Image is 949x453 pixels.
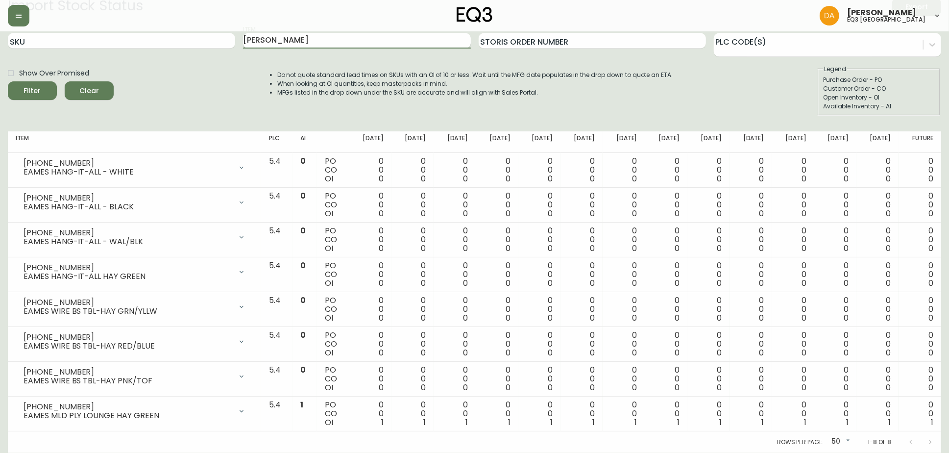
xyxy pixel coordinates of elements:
[906,192,933,218] div: 0 0
[633,243,637,254] span: 0
[645,131,687,153] th: [DATE]
[24,194,232,202] div: [PHONE_NUMBER]
[590,243,595,254] span: 0
[610,401,637,427] div: 0 0
[399,331,426,357] div: 0 0
[864,296,891,323] div: 0 0
[780,261,806,288] div: 0 0
[610,366,637,392] div: 0 0
[717,173,722,184] span: 0
[899,131,941,153] th: Future
[300,329,306,341] span: 0
[16,331,253,352] div: [PHONE_NUMBER]EAMES WIRE BS TBL-HAY RED/BLUE
[633,208,637,219] span: 0
[695,157,722,183] div: 0 0
[906,296,933,323] div: 0 0
[379,312,384,324] span: 0
[441,192,468,218] div: 0 0
[506,382,511,393] span: 0
[300,364,306,376] span: 0
[441,401,468,427] div: 0 0
[603,131,645,153] th: [DATE]
[653,331,680,357] div: 0 0
[325,296,341,323] div: PO CO
[325,331,341,357] div: PO CO
[568,401,595,427] div: 0 0
[610,226,637,253] div: 0 0
[325,226,341,253] div: PO CO
[675,243,680,254] span: 0
[548,277,553,289] span: 0
[484,226,511,253] div: 0 0
[653,296,680,323] div: 0 0
[325,173,333,184] span: OI
[399,401,426,427] div: 0 0
[292,131,317,153] th: AI
[24,342,232,351] div: EAMES WIRE BS TBL-HAY RED/BLUE
[379,208,384,219] span: 0
[65,81,114,100] button: Clear
[399,226,426,253] div: 0 0
[548,312,553,324] span: 0
[357,192,384,218] div: 0 0
[687,131,730,153] th: [DATE]
[441,157,468,183] div: 0 0
[526,226,553,253] div: 0 0
[526,192,553,218] div: 0 0
[759,382,764,393] span: 0
[822,401,849,427] div: 0 0
[864,331,891,357] div: 0 0
[864,226,891,253] div: 0 0
[349,131,391,153] th: [DATE]
[610,157,637,183] div: 0 0
[844,277,849,289] span: 0
[325,401,341,427] div: PO CO
[653,226,680,253] div: 0 0
[441,296,468,323] div: 0 0
[325,366,341,392] div: PO CO
[300,260,306,271] span: 0
[325,208,333,219] span: OI
[357,226,384,253] div: 0 0
[780,366,806,392] div: 0 0
[802,312,806,324] span: 0
[827,434,852,450] div: 50
[906,226,933,253] div: 0 0
[844,347,849,358] span: 0
[548,243,553,254] span: 0
[928,243,933,254] span: 0
[357,157,384,183] div: 0 0
[780,226,806,253] div: 0 0
[802,173,806,184] span: 0
[506,208,511,219] span: 0
[906,366,933,392] div: 0 0
[802,382,806,393] span: 0
[421,173,426,184] span: 0
[261,257,293,292] td: 5.4
[421,208,426,219] span: 0
[610,296,637,323] div: 0 0
[506,312,511,324] span: 0
[24,263,232,272] div: [PHONE_NUMBER]
[16,157,253,178] div: [PHONE_NUMBER]EAMES HANG-IT-ALL - WHITE
[906,157,933,183] div: 0 0
[399,261,426,288] div: 0 0
[906,401,933,427] div: 0 0
[823,84,935,93] div: Customer Order - CO
[928,382,933,393] span: 0
[300,190,306,201] span: 0
[421,347,426,358] span: 0
[300,399,303,410] span: 1
[653,261,680,288] div: 0 0
[24,228,232,237] div: [PHONE_NUMBER]
[300,295,306,306] span: 0
[261,188,293,223] td: 5.4
[717,277,722,289] span: 0
[457,7,493,23] img: logo
[379,243,384,254] span: 0
[568,331,595,357] div: 0 0
[277,71,673,79] li: Do not quote standard lead times on SKUs with an OI of 10 or less. Wait until the MFG date popula...
[548,208,553,219] span: 0
[864,192,891,218] div: 0 0
[434,131,476,153] th: [DATE]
